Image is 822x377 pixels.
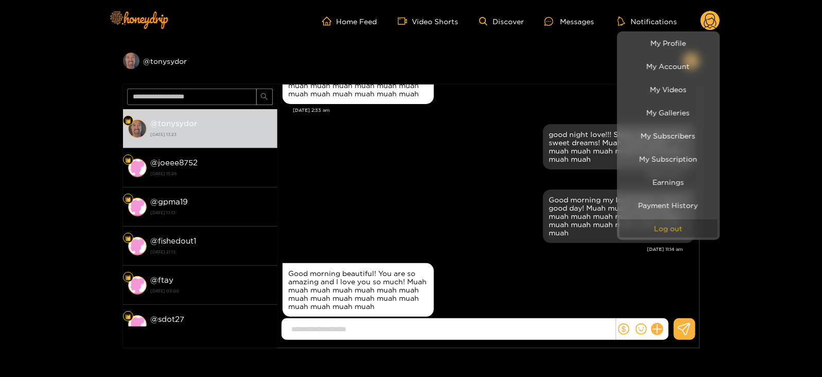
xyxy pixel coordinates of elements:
a: My Subscribers [620,127,718,145]
a: My Profile [620,34,718,52]
a: My Galleries [620,104,718,122]
a: My Subscription [620,150,718,168]
a: Payment History [620,196,718,214]
a: Earnings [620,173,718,191]
a: My Videos [620,80,718,98]
button: Log out [620,219,718,237]
a: My Account [620,57,718,75]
